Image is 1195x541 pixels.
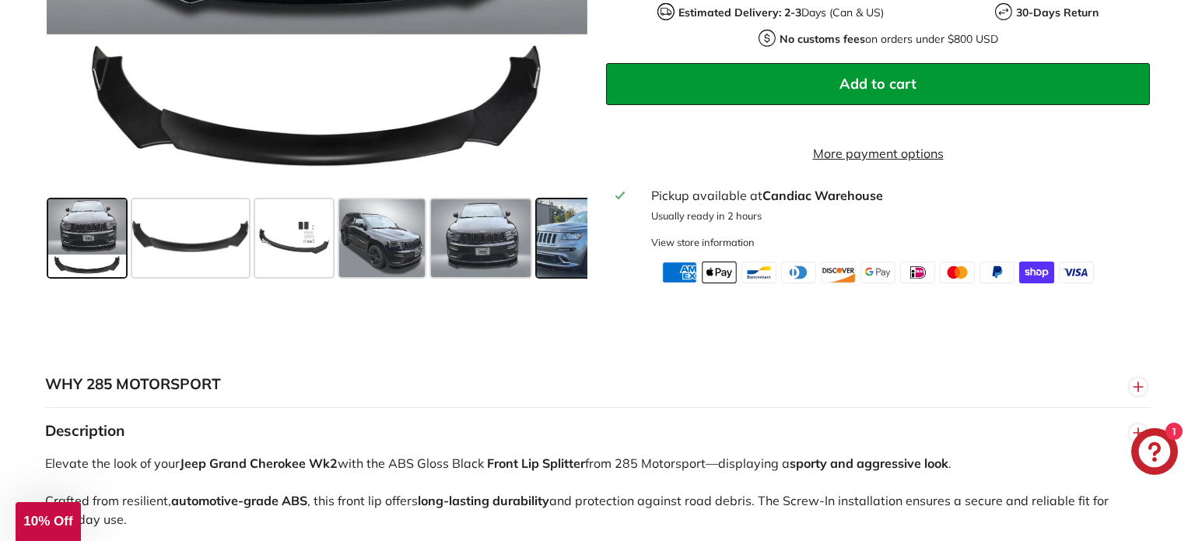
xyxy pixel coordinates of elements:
img: bancontact [741,262,776,283]
img: paypal [979,262,1015,283]
span: Add to cart [839,75,916,93]
img: visa [1059,262,1094,283]
strong: Jeep Grand Cherokee Wk2 [180,455,338,471]
p: Usually ready in 2 hours [651,209,1141,223]
strong: long-lasting durability [418,493,549,508]
inbox-online-store-chat: Shopify online store chat [1127,428,1183,479]
button: Description [45,408,1150,455]
strong: Candiac Warehouse [762,188,883,203]
img: diners_club [781,262,816,283]
p: on orders under $800 USD [780,31,998,47]
strong: sporty and aggressive look [790,455,948,471]
strong: Front Lip Splitter [487,455,585,471]
p: Days (Can & US) [678,5,884,21]
div: 10% Off [16,502,81,541]
strong: 30-Days Return [1016,5,1099,19]
strong: Estimated Delivery: 2-3 [678,5,801,19]
strong: No customs fees [780,32,865,46]
strong: automotive-grade ABS [171,493,307,508]
button: WHY 285 MOTORSPORT [45,361,1150,408]
img: discover [821,262,856,283]
button: Add to cart [606,63,1150,105]
img: google_pay [860,262,895,283]
a: More payment options [606,144,1150,163]
span: 10% Off [23,514,72,529]
img: american_express [662,262,697,283]
img: shopify_pay [1019,262,1054,283]
img: apple_pay [702,262,737,283]
img: ideal [900,262,935,283]
img: master [940,262,975,283]
div: Pickup available at [651,186,1141,205]
div: View store information [651,235,755,250]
